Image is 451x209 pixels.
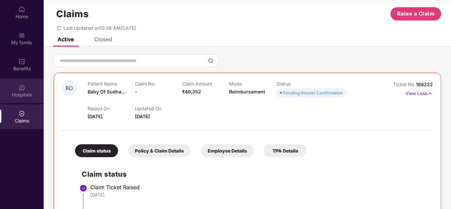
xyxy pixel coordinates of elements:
img: svg+xml;base64,PHN2ZyBpZD0iU3RlcC1Eb25lLTMyeDMyIiB4bWxucz0iaHR0cDovL3d3dy53My5vcmcvMjAwMC9zdmciIH... [79,184,87,192]
img: svg+xml;base64,PHN2ZyBpZD0iQmVuZWZpdHMiIHhtbG5zPSJodHRwOi8vd3d3LnczLm9yZy8yMDAwL3N2ZyIgd2lkdGg9Ij... [19,58,25,65]
img: svg+xml;base64,PHN2ZyBpZD0iSG9tZSIgeG1sbnM9Imh0dHA6Ly93d3cudzMub3JnLzIwMDAvc3ZnIiB3aWR0aD0iMjAiIG... [19,6,25,13]
span: BO [65,86,73,91]
span: ₹48,352 [182,89,201,94]
img: svg+xml;base64,PHN2ZyBpZD0iSG9zcGl0YWxzIiB4bWxucz0iaHR0cDovL3d3dy53My5vcmcvMjAwMC9zdmciIHdpZHRoPS... [19,84,25,91]
p: Status [276,81,324,87]
p: Raised On [88,106,135,111]
div: Policy & Claim Details [128,144,190,157]
h2: Claim status [82,169,426,180]
div: TPA Details [264,144,307,157]
img: svg+xml;base64,PHN2ZyBpZD0iQ2xhaW0iIHhtbG5zPSJodHRwOi8vd3d3LnczLm9yZy8yMDAwL3N2ZyIgd2lkdGg9IjIwIi... [19,110,25,117]
img: svg+xml;base64,PHN2ZyB3aWR0aD0iMjAiIGhlaWdodD0iMjAiIHZpZXdCb3g9IjAgMCAyMCAyMCIgZmlsbD0ibm9uZSIgeG... [19,32,25,39]
span: 168222 [416,82,433,87]
div: [DATE] [90,192,426,198]
div: Pending Insurer Confirmation [283,89,343,96]
p: Claim Amount [182,81,229,87]
p: Mode [229,81,276,87]
div: Claim status [75,144,118,157]
div: Closed [94,36,112,43]
p: Updated On [135,106,182,111]
span: Baby Of Sudha... [88,89,125,94]
span: Ticket No [393,82,416,87]
span: [DATE] [135,114,150,119]
div: Claim Ticket Raised [90,184,426,191]
img: svg+xml;base64,PHN2ZyB4bWxucz0iaHR0cDovL3d3dy53My5vcmcvMjAwMC9zdmciIHdpZHRoPSIxNyIgaGVpZ2h0PSIxNy... [427,90,433,97]
span: Raise a Claim [397,10,435,18]
span: Last Updated on 10:36 AM[DATE] [63,25,136,31]
span: redo [57,25,61,31]
span: Reimbursement [229,89,265,94]
p: Claim No [135,81,182,87]
div: Employee Details [201,144,254,157]
img: svg+xml;base64,PHN2ZyBpZD0iU2VhcmNoLTMyeDMyIiB4bWxucz0iaHR0cDovL3d3dy53My5vcmcvMjAwMC9zdmciIHdpZH... [208,58,213,63]
h1: Claims [56,8,89,19]
p: View Less [405,88,433,97]
span: [DATE] [88,114,102,119]
button: Raise a Claim [390,7,441,20]
span: - [135,89,137,94]
p: Patient Name [88,81,135,87]
div: Active [58,36,74,43]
